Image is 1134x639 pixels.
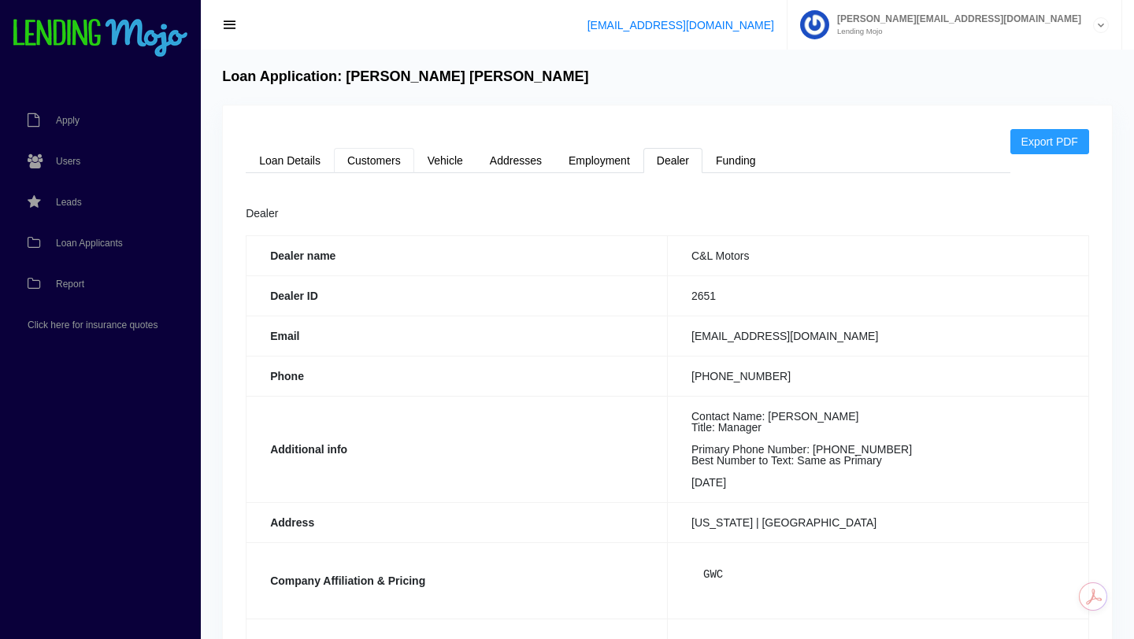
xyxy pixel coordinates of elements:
[643,148,702,173] a: Dealer
[668,316,1089,356] td: [EMAIL_ADDRESS][DOMAIN_NAME]
[246,502,668,542] th: Address
[56,238,123,248] span: Loan Applicants
[587,19,774,31] a: [EMAIL_ADDRESS][DOMAIN_NAME]
[829,14,1081,24] span: [PERSON_NAME][EMAIL_ADDRESS][DOMAIN_NAME]
[702,148,769,173] a: Funding
[800,10,829,39] img: Profile image
[476,148,555,173] a: Addresses
[28,320,157,330] span: Click here for insurance quotes
[246,396,668,502] th: Additional info
[334,148,414,173] a: Customers
[414,148,476,173] a: Vehicle
[222,68,588,86] h4: Loan Application: [PERSON_NAME] [PERSON_NAME]
[246,542,668,619] th: Company Affiliation & Pricing
[668,235,1089,275] td: C&L Motors
[56,279,84,289] span: Report
[691,557,1065,592] pre: GWC
[246,275,668,316] th: Dealer ID
[246,148,334,173] a: Loan Details
[246,316,668,356] th: Email
[668,396,1089,502] td: Contact Name: [PERSON_NAME] Title: Manager Primary Phone Number: [PHONE_NUMBER] Best Number to Te...
[555,148,643,173] a: Employment
[56,116,80,125] span: Apply
[1010,129,1089,154] a: Export PDF
[56,157,80,166] span: Users
[56,198,82,207] span: Leads
[668,502,1089,542] td: [US_STATE] | [GEOGRAPHIC_DATA]
[246,235,668,275] th: Dealer name
[668,275,1089,316] td: 2651
[246,205,1089,223] div: Dealer
[668,356,1089,396] td: [PHONE_NUMBER]
[246,356,668,396] th: Phone
[829,28,1081,35] small: Lending Mojo
[12,19,189,58] img: logo-small.png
